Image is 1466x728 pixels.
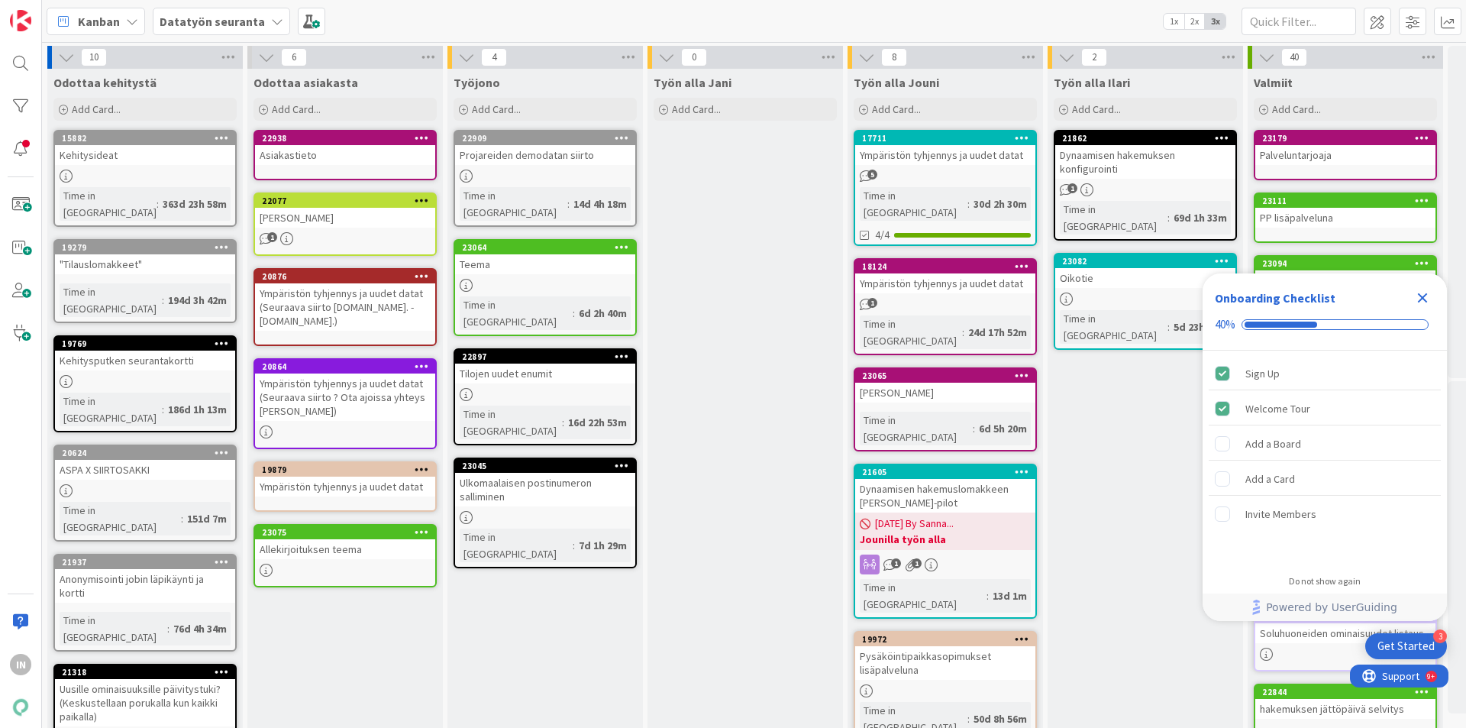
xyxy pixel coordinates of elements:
div: 151d 7m [183,510,231,527]
a: 20864Ympäristön tyhjennys ja uudet datat (Seuraava siirto ? Ota ajoissa yhteys [PERSON_NAME]) [253,358,437,449]
div: 20864Ympäristön tyhjennys ja uudet datat (Seuraava siirto ? Ota ajoissa yhteys [PERSON_NAME]) [255,360,435,421]
div: Welcome Tour [1245,400,1310,418]
div: Add a Card is incomplete. [1209,462,1441,496]
div: 19972Pysäköintipaikkasopimukset lisäpalveluna [855,633,1035,680]
div: [PERSON_NAME] [855,383,1035,403]
div: 23179Palveluntarjoaja [1255,131,1435,165]
span: : [1167,209,1170,226]
div: 23111 [1255,194,1435,208]
a: 22909Projareiden demodatan siirtoTime in [GEOGRAPHIC_DATA]:14d 4h 18m [454,130,637,227]
div: 15882 [55,131,235,145]
div: Time in [GEOGRAPHIC_DATA] [460,529,573,562]
div: Pysäköintipaikkasopimukset lisäpalveluna [855,646,1035,680]
div: Palveluntarjoaja [1255,145,1435,165]
div: Onboarding Checklist [1215,289,1335,307]
div: 23064Teema [455,241,635,274]
span: Add Card... [872,102,921,116]
div: Close Checklist [1410,286,1435,310]
span: Odottaa kehitystä [53,75,157,90]
span: 1 [267,232,277,242]
div: Sign Up is complete. [1209,357,1441,390]
div: Checklist Container [1203,273,1447,621]
div: 23075Allekirjoituksen teema [255,526,435,559]
span: Työjono [454,75,500,90]
span: : [967,710,970,727]
div: 21937Anonymisointi jobin läpikäynti ja kortti [55,555,235,603]
img: avatar [10,697,31,718]
span: 2x [1184,14,1205,29]
b: Jounilla työn alla [860,532,1031,547]
div: 22938Asiakastieto [255,131,435,165]
div: 21937 [55,555,235,569]
a: 21862Dynaamisen hakemuksen konfigurointiTime in [GEOGRAPHIC_DATA]:69d 1h 33m [1054,130,1237,241]
div: 22938 [262,133,435,144]
div: 19279 [62,242,235,253]
div: Dynaamisen hakemuksen konfigurointi [1055,145,1235,179]
span: : [967,196,970,212]
div: Ympäristön tyhjennys ja uudet datat [855,145,1035,165]
div: 23064 [455,241,635,254]
div: 194d 3h 42m [164,292,231,309]
div: 7d 1h 29m [575,537,631,554]
div: 15882Kehitysideat [55,131,235,165]
span: Työn alla Ilari [1054,75,1130,90]
a: Powered by UserGuiding [1210,594,1439,621]
div: 21318 [62,667,235,678]
div: Open Get Started checklist, remaining modules: 3 [1365,633,1447,659]
div: 22732Soluhuoneiden ominaisuudet listaus [1255,610,1435,643]
div: 23045Ulkomaalaisen postinumeron salliminen [455,459,635,506]
div: Time in [GEOGRAPHIC_DATA] [460,187,567,221]
div: 6d 2h 40m [575,305,631,322]
div: 17711Ympäristön tyhjennys ja uudet datat [855,131,1035,165]
span: Työn alla Jouni [854,75,939,90]
div: Invite Members is incomplete. [1209,497,1441,531]
div: 22844 [1262,687,1435,697]
div: 5d 23h 36m [1170,319,1231,335]
div: Kehitysideat [55,145,235,165]
a: 21605Dynaamisen hakemuslomakkeen [PERSON_NAME]-pilot[DATE] By Sanna...Jounilla työn allaTime in [... [854,464,1037,619]
div: 19279"Tilauslomakkeet" [55,241,235,274]
div: Soluhuoneiden ominaisuudet listaus [1255,623,1435,643]
div: 22077 [262,196,435,206]
span: 10 [81,48,107,66]
div: Dynaamisen hakemuslomakkeen [PERSON_NAME]-pilot [855,479,1035,513]
div: 18124Ympäristön tyhjennys ja uudet datat [855,260,1035,293]
div: 19769 [55,337,235,351]
div: hakemuksen jättöpäivä selvitys [1255,699,1435,719]
div: 20876 [255,270,435,283]
div: 22077[PERSON_NAME] [255,194,435,228]
a: 22938Asiakastieto [253,130,437,180]
div: Add a Board is incomplete. [1209,427,1441,461]
div: ASPA X SIIRTOSAKKI [55,460,235,480]
div: 23179 [1255,131,1435,145]
div: 21937 [62,557,235,568]
span: 5 [867,170,877,180]
div: 23045 [462,461,635,471]
span: : [162,401,164,418]
div: Checklist items [1203,351,1447,565]
span: 3x [1205,14,1225,29]
div: Add a Board [1245,435,1301,453]
a: 23045Ulkomaalaisen postinumeron salliminenTime in [GEOGRAPHIC_DATA]:7d 1h 29m [454,458,637,568]
div: Time in [GEOGRAPHIC_DATA] [860,315,962,349]
span: [DATE] By Sanna... [875,516,954,532]
div: 15882 [62,133,235,144]
span: : [973,420,975,437]
div: 20624ASPA X SIIRTOSAKKI [55,446,235,480]
div: 22077 [255,194,435,208]
div: Time in [GEOGRAPHIC_DATA] [60,502,181,535]
a: 20624ASPA X SIIRTOSAKKITime in [GEOGRAPHIC_DATA]:151d 7m [53,445,237,542]
div: Time in [GEOGRAPHIC_DATA] [60,393,162,426]
span: 4/4 [875,227,890,243]
div: 21862Dynaamisen hakemuksen konfigurointi [1055,131,1235,179]
span: Odottaa asiakasta [253,75,358,90]
div: Teema [455,254,635,274]
div: 23082 [1055,254,1235,268]
a: 19879Ympäristön tyhjennys ja uudet datat [253,461,437,512]
div: PP lisäpalveluna [1255,208,1435,228]
a: 22732Soluhuoneiden ominaisuudet listaus [1254,608,1437,671]
div: 21605 [855,465,1035,479]
div: 23111PP lisäpalveluna [1255,194,1435,228]
span: Add Card... [272,102,321,116]
a: 19769Kehitysputken seurantakorttiTime in [GEOGRAPHIC_DATA]:186d 1h 13m [53,335,237,432]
